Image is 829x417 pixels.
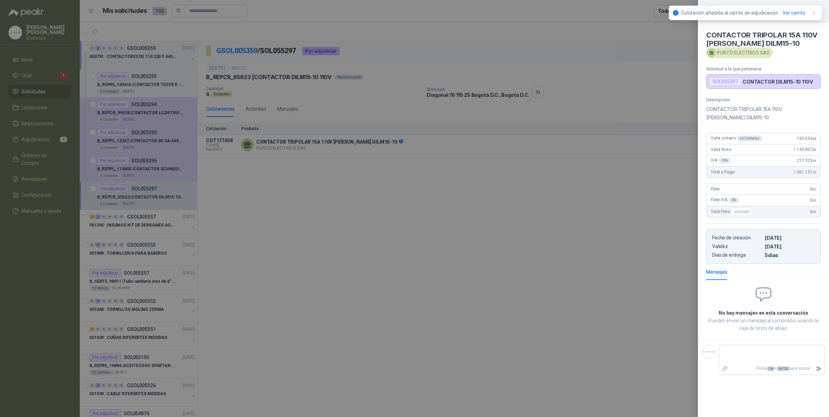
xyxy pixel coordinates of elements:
a: Ver carrito [783,9,805,17]
div: SOL055297 [709,77,741,86]
label: Adjuntar archivos [719,363,731,375]
p: Validez [712,244,762,249]
span: 190.634 [797,136,816,141]
div: 0 % [729,197,739,203]
p: CONTACTOR DILM15-10 110V [743,79,813,85]
p: Solicitud a la que pertenece [706,66,821,71]
span: 0 [810,209,816,214]
p: Pulsa + para enviar [731,363,813,375]
div: Incluido [731,207,752,216]
span: ,84 [812,148,816,152]
p: Cotización añadida al carrito de adjudicación [681,9,778,17]
span: 1.361.131 [794,170,816,175]
span: ,64 [812,137,816,141]
span: ,00 [812,210,816,214]
p: CONTACTOR TRIPOLAR 15A 110V [PERSON_NAME] DILM15-10 [706,105,821,122]
span: ,49 [812,159,816,163]
div: x 6 Unidades [737,136,762,141]
span: ,33 [812,170,816,174]
span: Flete IVA [711,197,739,203]
span: 0 [810,198,816,203]
p: [DATE] [765,235,815,241]
p: Días de entrega [712,252,762,258]
span: Total a Pagar [711,170,735,175]
span: Flete [711,187,720,192]
span: info-circle [673,10,678,16]
span: ENTER [777,366,789,371]
span: Total Flete [711,207,753,216]
div: 19 % [719,158,731,163]
button: Enviar [813,363,824,375]
span: Valor unitario [711,136,762,141]
div: Mensajes [706,268,727,276]
h4: CONTACTOR TRIPOLAR 15A 110V [PERSON_NAME] DILM15-10 [706,31,821,48]
div: PUNTO ELECTRICO SAS [706,48,773,58]
img: Company Logo [702,345,716,358]
span: 0 [810,187,816,192]
span: 1.143.807 [794,147,816,152]
p: Descripción [706,97,821,102]
span: Ctrl [767,366,775,371]
p: 5 dias [765,252,815,258]
p: Fecha de creación [712,235,762,241]
span: IVA [711,158,730,163]
h2: No hay mensajes en esta conversación [706,309,821,317]
span: ,00 [812,198,816,202]
p: [DATE] [765,244,815,249]
span: Valor bruto [711,147,731,152]
p: Puedes enviar un mensaje al comprador usando la caja de texto de abajo. [706,317,821,332]
span: 217.323 [797,158,816,163]
span: ,00 [812,187,816,191]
